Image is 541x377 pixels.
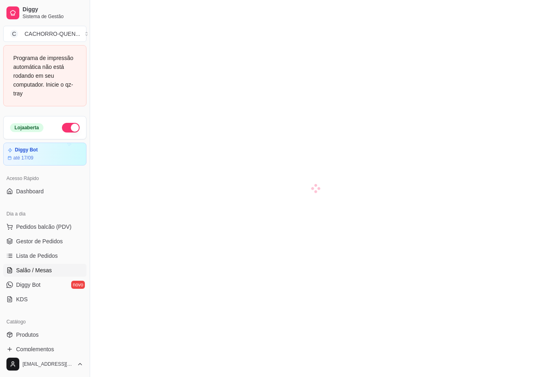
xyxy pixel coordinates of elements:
[13,54,76,98] div: Programa de impressão automática não está rodando em seu computador. Inicie o qz-tray
[3,354,86,374] button: [EMAIL_ADDRESS][DOMAIN_NAME]
[62,123,80,133] button: Alterar Status
[3,172,86,185] div: Acesso Rápido
[16,331,39,339] span: Produtos
[3,235,86,248] a: Gestor de Pedidos
[3,207,86,220] div: Dia a dia
[16,237,63,245] span: Gestor de Pedidos
[25,30,80,38] div: CACHORRO-QUEN ...
[3,278,86,291] a: Diggy Botnovo
[10,123,43,132] div: Loja aberta
[16,281,41,289] span: Diggy Bot
[3,143,86,166] a: Diggy Botaté 17/09
[3,343,86,356] a: Complementos
[3,328,86,341] a: Produtos
[16,266,52,274] span: Salão / Mesas
[3,264,86,277] a: Salão / Mesas
[15,147,38,153] article: Diggy Bot
[3,249,86,262] a: Lista de Pedidos
[3,3,86,23] a: DiggySistema de Gestão
[3,315,86,328] div: Catálogo
[3,26,86,42] button: Select a team
[13,155,33,161] article: até 17/09
[3,185,86,198] a: Dashboard
[23,361,74,367] span: [EMAIL_ADDRESS][DOMAIN_NAME]
[16,187,44,195] span: Dashboard
[16,223,72,231] span: Pedidos balcão (PDV)
[3,220,86,233] button: Pedidos balcão (PDV)
[16,345,54,353] span: Complementos
[23,6,83,13] span: Diggy
[3,293,86,306] a: KDS
[16,295,28,303] span: KDS
[10,30,18,38] span: C
[23,13,83,20] span: Sistema de Gestão
[16,252,58,260] span: Lista de Pedidos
